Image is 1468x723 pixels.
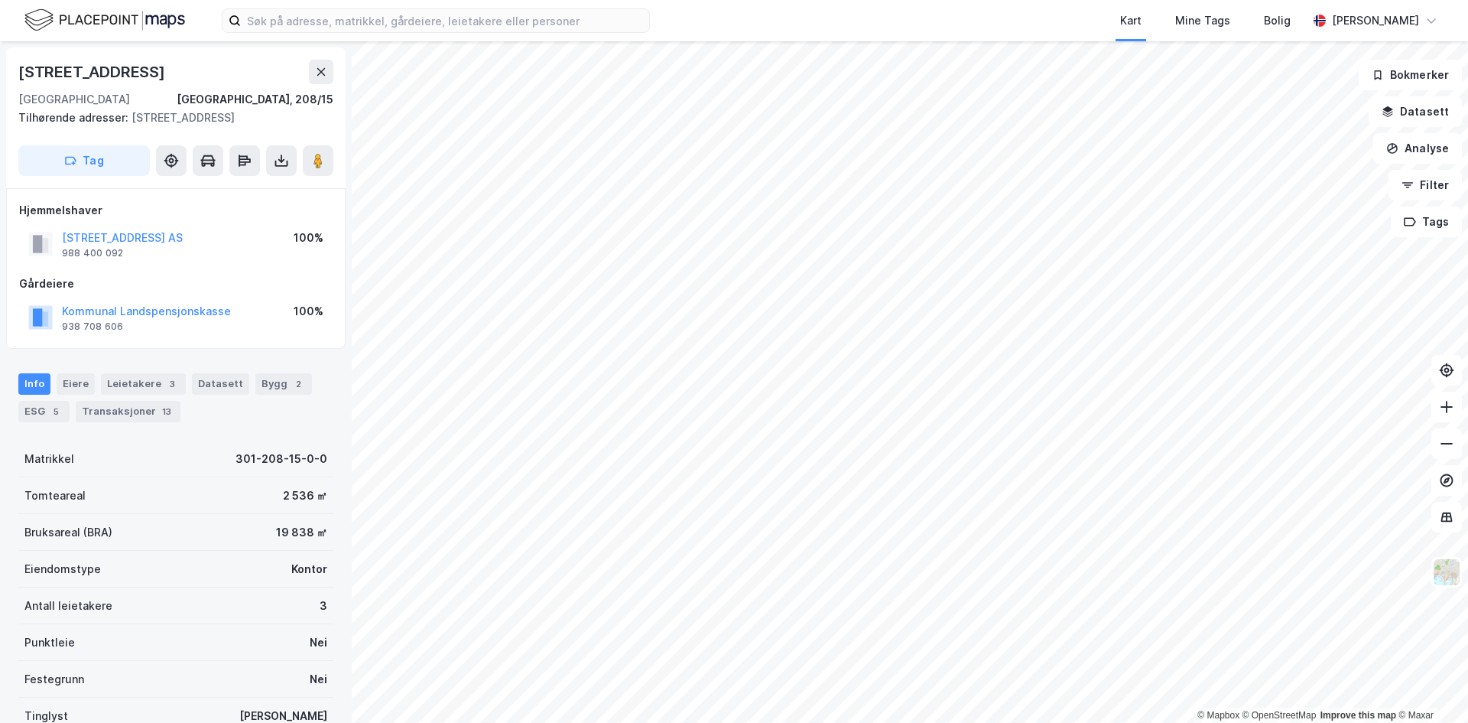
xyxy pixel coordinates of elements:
div: Mine Tags [1175,11,1230,30]
div: Bruksareal (BRA) [24,523,112,542]
div: 100% [294,302,323,321]
button: Filter [1388,170,1462,200]
div: 2 536 ㎡ [283,487,327,505]
button: Bokmerker [1359,60,1462,90]
a: Mapbox [1197,710,1239,721]
div: Hjemmelshaver [19,201,333,220]
div: Festegrunn [24,670,84,689]
div: Info [18,373,50,395]
div: Gårdeiere [19,275,333,293]
button: Analyse [1373,133,1462,164]
div: Bolig [1264,11,1291,30]
div: 3 [320,597,327,615]
div: Bygg [255,373,312,395]
div: Eiendomstype [24,560,101,578]
div: 988 400 092 [62,247,123,259]
div: Nei [310,633,327,652]
div: Kart [1120,11,1142,30]
div: Tomteareal [24,487,86,505]
div: 938 708 606 [62,321,123,333]
button: Tag [18,145,150,176]
div: 3 [164,376,180,392]
iframe: Chat Widget [1392,650,1468,723]
img: logo.f888ab2527a4732fd821a326f86c7f29.svg [24,7,185,34]
div: [GEOGRAPHIC_DATA] [18,90,130,109]
button: Datasett [1369,96,1462,127]
div: Datasett [192,373,249,395]
div: ESG [18,401,70,422]
div: [PERSON_NAME] [1332,11,1419,30]
a: OpenStreetMap [1242,710,1317,721]
div: Matrikkel [24,450,74,468]
div: Transaksjoner [76,401,180,422]
span: Tilhørende adresser: [18,111,132,124]
button: Tags [1391,207,1462,237]
div: Kontrollprogram for chat [1392,650,1468,723]
div: 100% [294,229,323,247]
div: [GEOGRAPHIC_DATA], 208/15 [177,90,333,109]
input: Søk på adresse, matrikkel, gårdeiere, leietakere eller personer [241,9,649,32]
div: 2 [291,376,306,392]
div: Leietakere [101,373,186,395]
div: Nei [310,670,327,689]
div: [STREET_ADDRESS] [18,60,168,84]
div: 301-208-15-0-0 [235,450,327,468]
div: 19 838 ㎡ [276,523,327,542]
img: Z [1432,558,1461,587]
div: 5 [48,404,63,419]
div: Kontor [291,560,327,578]
div: Antall leietakere [24,597,112,615]
div: [STREET_ADDRESS] [18,109,321,127]
a: Improve this map [1320,710,1396,721]
div: 13 [159,404,174,419]
div: Punktleie [24,633,75,652]
div: Eiere [57,373,95,395]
